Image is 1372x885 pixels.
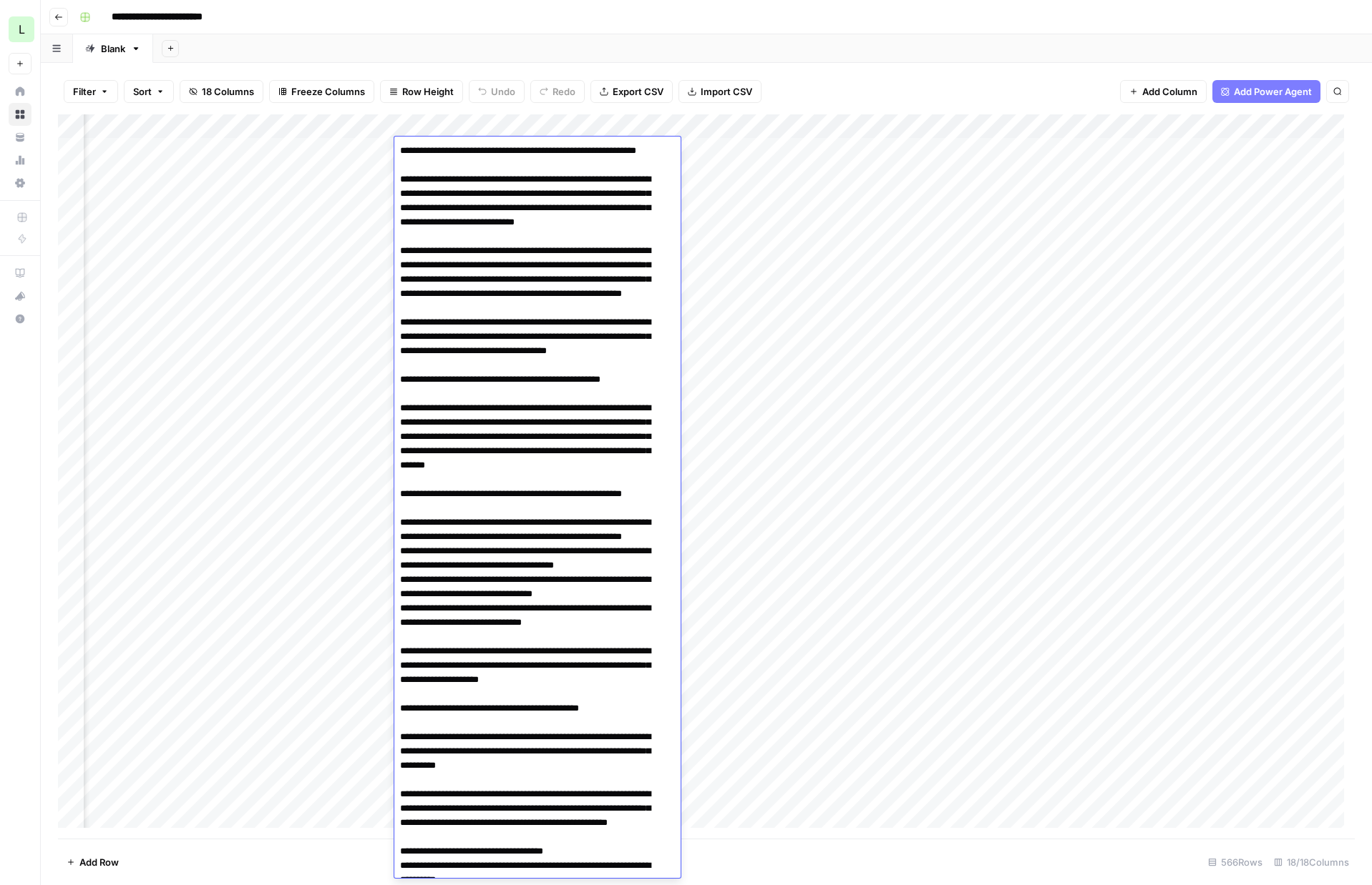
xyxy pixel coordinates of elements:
div: Blank [101,41,125,56]
button: Add Row [58,851,127,874]
span: Freeze Columns [291,84,365,99]
div: 18/18 Columns [1268,851,1355,874]
span: Add Power Agent [1234,84,1312,99]
button: Filter [64,80,118,103]
button: Redo [530,80,585,103]
div: 566 Rows [1202,851,1268,874]
span: Row Height [402,84,454,99]
button: Sort [124,80,174,103]
a: Blank [73,34,153,63]
button: Add Column [1120,80,1207,103]
a: Usage [9,149,31,172]
span: 18 Columns [202,84,254,99]
span: Add Row [79,855,119,869]
a: Settings [9,172,31,194]
button: Import CSV [678,80,762,103]
span: Redo [553,84,575,99]
a: AirOps Academy [9,262,31,285]
span: Sort [133,84,152,99]
a: Browse [9,103,31,126]
a: Home [9,80,31,103]
span: Undo [491,84,515,99]
button: Row Height [380,80,463,103]
span: Export CSV [613,84,663,99]
span: L [19,21,25,38]
button: Add Power Agent [1212,80,1320,103]
div: What's new? [9,285,31,307]
span: Add Column [1142,84,1197,99]
button: Freeze Columns [269,80,374,103]
button: Undo [469,80,525,103]
button: Export CSV [590,80,673,103]
a: Your Data [9,126,31,149]
button: What's new? [9,285,31,307]
button: Help + Support [9,307,31,330]
button: 18 Columns [180,80,263,103]
span: Filter [73,84,96,99]
button: Workspace: Lob [9,11,31,47]
span: Import CSV [701,84,752,99]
